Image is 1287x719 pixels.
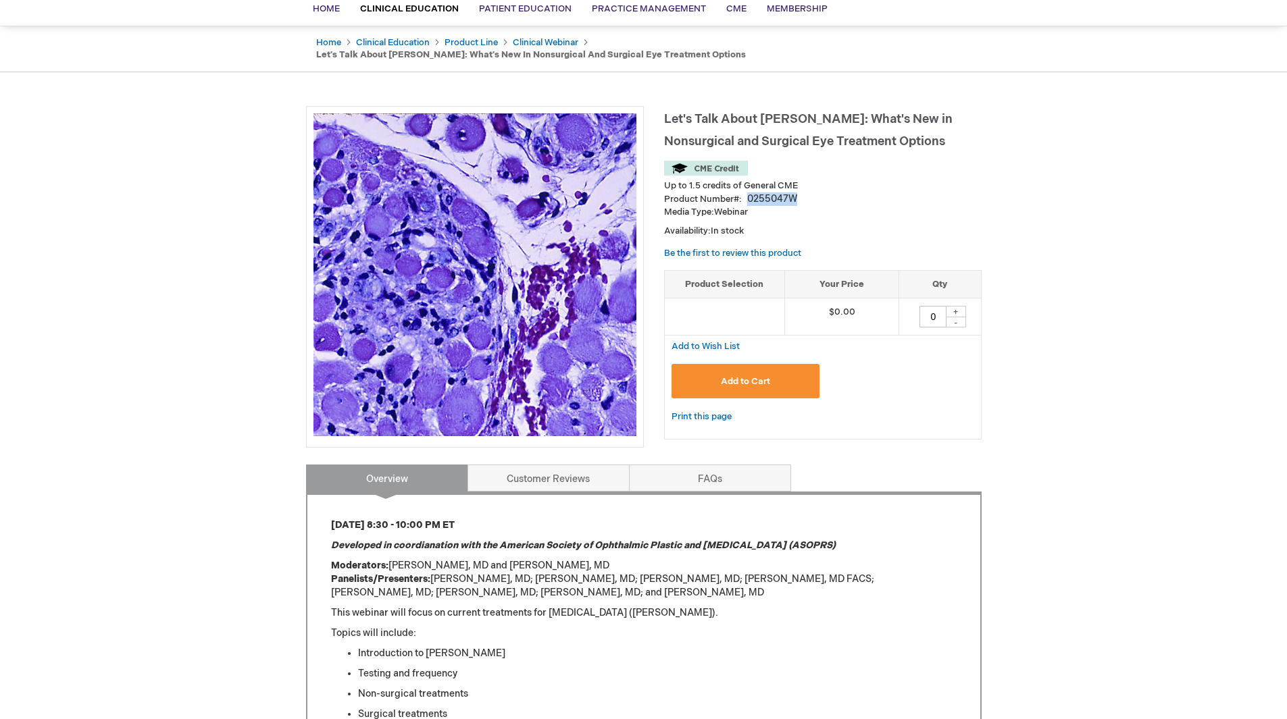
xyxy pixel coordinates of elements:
strong: Moderators: [331,560,388,571]
a: Product Line [445,37,498,48]
li: Testing and frequency [358,667,957,681]
span: Add to Cart [721,376,770,387]
img: Let's Talk About TED: What's New in Nonsurgical and Surgical Eye Treatment Options [313,113,636,436]
a: Clinical Education [356,37,430,48]
p: This webinar will focus on current treatments for [MEDICAL_DATA] ([PERSON_NAME]). [331,606,957,620]
td: $0.00 [784,298,899,336]
strong: Panelists/Presenters: [331,573,430,585]
p: Topics will include: [331,627,957,640]
li: Non-surgical treatments [358,687,957,701]
span: Membership [767,3,828,14]
span: Practice Management [592,3,706,14]
img: CME Credit [664,161,748,176]
span: Add to Wish List [672,341,740,352]
th: Product Selection [665,270,785,298]
a: Be the first to review this product [664,248,801,259]
span: In stock [711,225,744,236]
span: Let's Talk About [PERSON_NAME]: What's New in Nonsurgical and Surgical Eye Treatment Options [664,112,953,149]
a: Print this page [672,408,732,425]
span: Clinical Education [360,3,459,14]
li: Introduction to [PERSON_NAME] [358,647,957,660]
a: Add to Wish List [672,340,740,352]
a: Home [316,37,341,48]
div: - [946,317,966,327]
strong: Product Number [664,194,742,205]
button: Add to Cart [672,364,820,398]
strong: Let's Talk About [PERSON_NAME]: What's New in Nonsurgical and Surgical Eye Treatment Options [316,49,746,60]
p: [PERSON_NAME], MD and [PERSON_NAME], MD [PERSON_NAME], MD; [PERSON_NAME], MD; [PERSON_NAME], MD; ... [331,559,957,600]
span: CME [726,3,747,14]
input: Qty [919,306,947,327]
div: + [946,306,966,317]
strong: [DATE] 8:30 - 10:00 PM ET [331,519,455,531]
div: 0255047W [747,192,797,206]
a: Overview [306,464,468,491]
strong: Media Type: [664,207,714,217]
p: Webinar [664,206,982,219]
th: Qty [899,270,981,298]
span: Patient Education [479,3,572,14]
th: Your Price [784,270,899,298]
li: Up to 1.5 credits of General CME [664,180,982,192]
em: Developed in coordianation with the American Society of Ophthalmic Plastic and [MEDICAL_DATA] (AS... [331,539,836,551]
span: Home [313,3,340,14]
a: Clinical Webinar [513,37,578,48]
p: Availability: [664,225,982,238]
a: Customer Reviews [468,464,630,491]
a: FAQs [629,464,791,491]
